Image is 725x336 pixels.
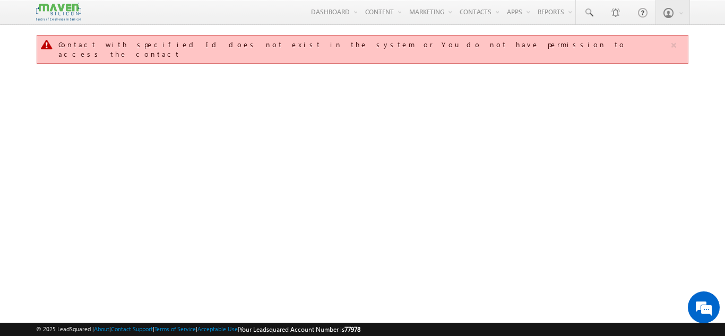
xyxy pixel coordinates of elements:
[58,40,669,59] div: Contact with specified Id does not exist in the system or You do not have permission to access th...
[239,325,360,333] span: Your Leadsquared Account Number is
[344,325,360,333] span: 77978
[36,324,360,334] span: © 2025 LeadSquared | | | | |
[94,325,109,332] a: About
[36,3,81,21] img: Custom Logo
[197,325,238,332] a: Acceptable Use
[154,325,196,332] a: Terms of Service
[111,325,153,332] a: Contact Support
